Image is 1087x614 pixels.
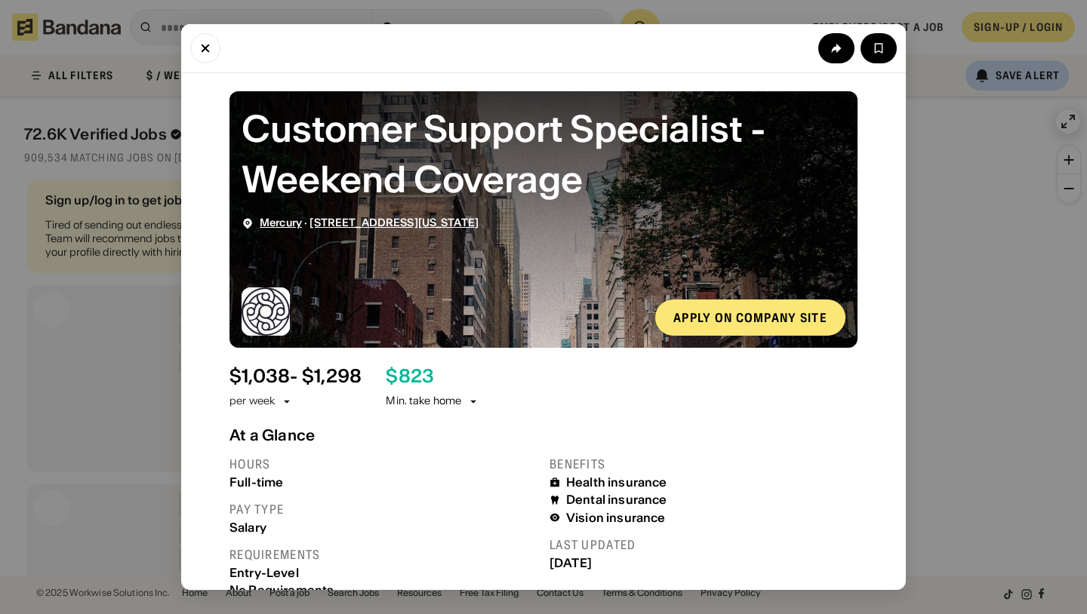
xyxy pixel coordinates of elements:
[673,312,827,324] div: Apply on company site
[229,366,362,388] div: $ 1,038 - $1,298
[386,366,434,388] div: $ 823
[229,583,537,597] div: No Requirements
[242,287,290,336] img: Mercury logo
[229,547,537,563] div: Requirements
[566,493,667,507] div: Dental insurance
[229,426,858,444] div: At a Glance
[229,520,537,535] div: Salary
[550,537,858,553] div: Last updated
[190,33,220,63] button: Close
[566,475,667,490] div: Health insurance
[386,394,479,409] div: Min. take home
[229,394,275,409] div: per week
[229,566,537,580] div: Entry-Level
[229,475,537,490] div: Full-time
[550,556,858,570] div: [DATE]
[260,216,302,229] a: Mercury
[229,502,537,517] div: Pay type
[229,456,537,472] div: Hours
[309,216,479,229] a: [STREET_ADDRESS][US_STATE]
[566,511,666,525] div: Vision insurance
[550,456,858,472] div: Benefits
[260,216,479,229] div: ·
[242,103,845,204] div: Customer Support Specialist - Weekend Coverage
